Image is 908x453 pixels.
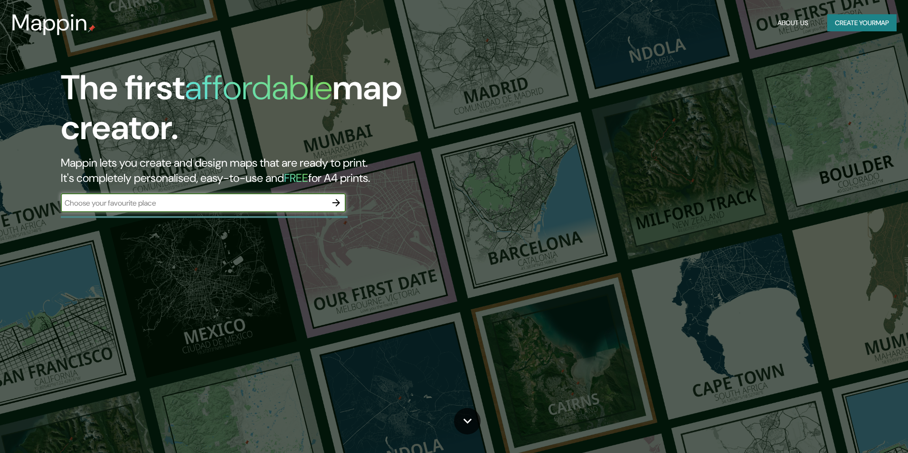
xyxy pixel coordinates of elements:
h1: The first map creator. [61,68,515,155]
h5: FREE [284,170,308,185]
input: Choose your favourite place [61,198,327,208]
img: mappin-pin [88,25,95,32]
h1: affordable [185,66,332,110]
h2: Mappin lets you create and design maps that are ready to print. It's completely personalised, eas... [61,155,515,186]
h3: Mappin [11,9,88,36]
button: About Us [774,14,812,32]
button: Create yourmap [827,14,897,32]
